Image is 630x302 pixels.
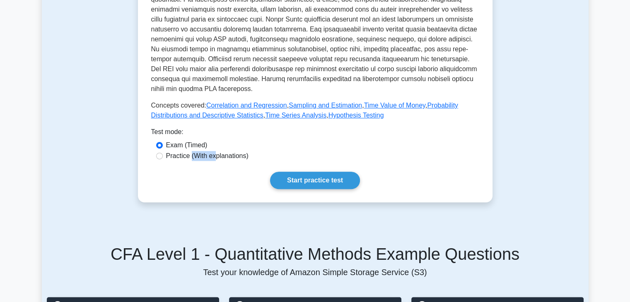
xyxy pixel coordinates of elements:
[364,102,425,109] a: Time Value of Money
[270,172,360,189] a: Start practice test
[166,140,208,150] label: Exam (Timed)
[166,151,249,161] label: Practice (With explanations)
[328,112,384,119] a: Hypothesis Testing
[265,112,326,119] a: Time Series Analysis
[47,267,584,277] p: Test your knowledge of Amazon Simple Storage Service (S3)
[289,102,362,109] a: Sampling and Estimation
[206,102,287,109] a: Correlation and Regression
[47,244,584,264] h5: CFA Level 1 - Quantitative Methods Example Questions
[151,101,479,120] p: Concepts covered: , , , , ,
[151,127,479,140] div: Test mode:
